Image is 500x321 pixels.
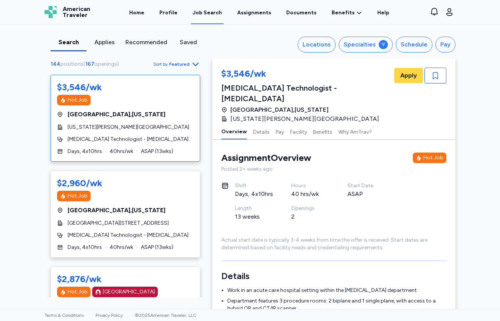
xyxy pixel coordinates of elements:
button: Facility [290,123,307,139]
span: 144 [51,61,60,67]
div: 2 [291,212,329,221]
div: Hot Job [423,154,443,162]
div: Pay [440,40,451,49]
span: [GEOGRAPHIC_DATA] , [US_STATE] [68,110,165,119]
div: ASAP [347,190,386,199]
button: Sort byFeatured [153,60,200,69]
button: Locations [298,37,336,52]
div: Openings [291,205,329,212]
div: ( ) [51,60,122,68]
div: Hot Job [68,96,88,104]
h3: Details [221,270,446,282]
div: Days, 4x10hrs [235,190,273,199]
div: Start Date [347,182,386,190]
button: Apply [394,68,423,83]
div: $2,876/wk [57,273,102,285]
div: 40 hrs/wk [291,190,329,199]
button: Why AmTrav? [338,123,372,139]
div: 13 weeks [235,212,273,221]
span: Featured [169,61,190,67]
span: [GEOGRAPHIC_DATA][STREET_ADDRESS] [68,219,169,227]
div: Recommended [125,38,167,47]
span: [GEOGRAPHIC_DATA] , [US_STATE] [230,105,329,114]
div: Saved [173,38,203,47]
div: $3,546/wk [57,81,102,93]
div: Actual start date is typically 3-4 weeks from time the offer is received. Start dates are determi... [221,236,446,252]
span: ASAP ( 13 wks) [141,148,173,155]
button: Specialties [339,37,393,52]
a: Job Search [191,1,224,24]
span: positions [60,61,83,67]
span: [MEDICAL_DATA] Technologist - [MEDICAL_DATA] [68,136,188,143]
span: Days, 4x10hrs [68,244,102,251]
button: Pay [276,123,284,139]
div: Hours [291,182,329,190]
span: Sort by [153,61,168,67]
li: Work in an acute care hospital setting within the [MEDICAL_DATA] department [227,287,446,294]
button: Pay [435,37,455,52]
span: openings [94,61,117,67]
span: American Traveler [63,6,90,18]
div: Schedule [401,40,427,49]
div: $3,546/wk [221,68,393,81]
div: Assignment Overview [221,152,311,164]
div: Job Search [193,9,222,17]
div: Specialties [344,40,376,49]
span: 40 hrs/wk [110,244,133,251]
span: [US_STATE][PERSON_NAME][GEOGRAPHIC_DATA] [68,123,189,131]
div: Posted 2+ weeks ago [221,165,446,173]
a: Benefits [332,9,362,17]
div: Applies [90,38,119,47]
div: Search [54,38,83,47]
a: Terms & Conditions [45,313,83,318]
span: © 2025 American Traveler, LLC [135,313,196,318]
div: Locations [302,40,331,49]
button: Benefits [313,123,332,139]
a: Privacy Policy [96,313,123,318]
div: [GEOGRAPHIC_DATA] [103,288,155,296]
div: $2,960/wk [57,177,102,189]
span: 167 [85,61,94,67]
button: Overview [221,123,247,139]
div: Hot Job [68,192,88,200]
button: Schedule [396,37,432,52]
span: Benefits [332,9,355,17]
span: Days, 4x10hrs [68,148,102,155]
span: Apply [400,71,417,80]
span: [US_STATE][PERSON_NAME][GEOGRAPHIC_DATA] [230,114,379,123]
span: 40 hrs/wk [110,148,133,155]
span: [MEDICAL_DATA] Technologist - [MEDICAL_DATA] [68,231,188,239]
div: [MEDICAL_DATA] Technologist - [MEDICAL_DATA] [221,83,393,104]
div: Shift [235,182,273,190]
img: Logo [45,6,57,18]
div: Length [235,205,273,212]
div: Hot Job [68,288,88,296]
span: ASAP ( 13 wks) [141,244,173,251]
button: Details [253,123,270,139]
span: [GEOGRAPHIC_DATA] , [US_STATE] [68,206,165,215]
li: Department features 3 procedure rooms: 2 biplane and 1 single plane, with access to a hybrid OR a... [227,297,446,312]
